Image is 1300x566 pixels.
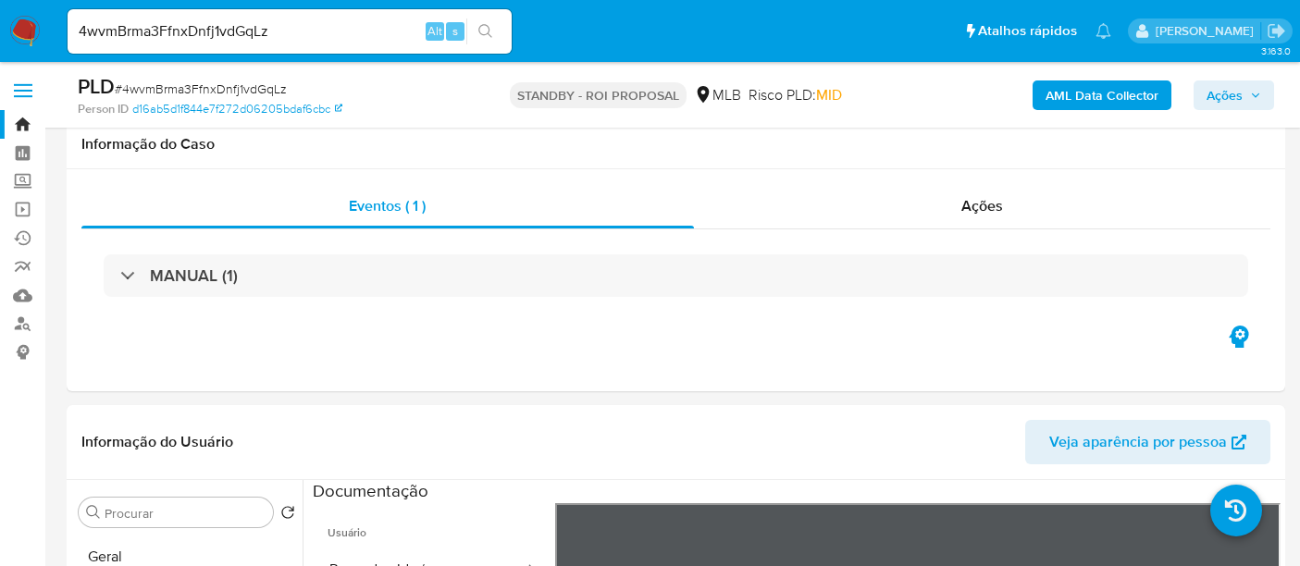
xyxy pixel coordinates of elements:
button: Retornar ao pedido padrão [280,505,295,525]
button: Procurar [86,505,101,520]
span: Ações [1207,80,1243,110]
button: Ações [1194,80,1274,110]
a: Notificações [1096,23,1111,39]
b: PLD [78,71,115,101]
input: Pesquise usuários ou casos... [68,19,512,43]
button: search-icon [466,18,504,44]
p: STANDBY - ROI PROPOSAL [510,82,687,108]
h1: Informação do Caso [81,135,1270,154]
span: Ações [961,195,1003,216]
span: Eventos ( 1 ) [349,195,426,216]
h3: MANUAL (1) [150,265,238,286]
div: MLB [694,85,741,105]
a: Sair [1267,21,1286,41]
h1: Informação do Usuário [81,433,233,451]
b: Person ID [78,101,129,117]
span: # 4wvmBrma3FfnxDnfj1vdGqLz [115,80,287,98]
span: Atalhos rápidos [978,21,1077,41]
div: MANUAL (1) [104,254,1248,297]
span: MID [816,84,842,105]
span: s [452,22,458,40]
p: erico.trevizan@mercadopago.com.br [1156,22,1260,40]
b: AML Data Collector [1046,80,1158,110]
span: Veja aparência por pessoa [1049,420,1227,464]
span: Alt [427,22,442,40]
input: Procurar [105,505,266,522]
span: Risco PLD: [749,85,842,105]
a: d16ab5d1f844e7f272d06205bdaf6cbc [132,101,342,117]
button: AML Data Collector [1033,80,1171,110]
button: Veja aparência por pessoa [1025,420,1270,464]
